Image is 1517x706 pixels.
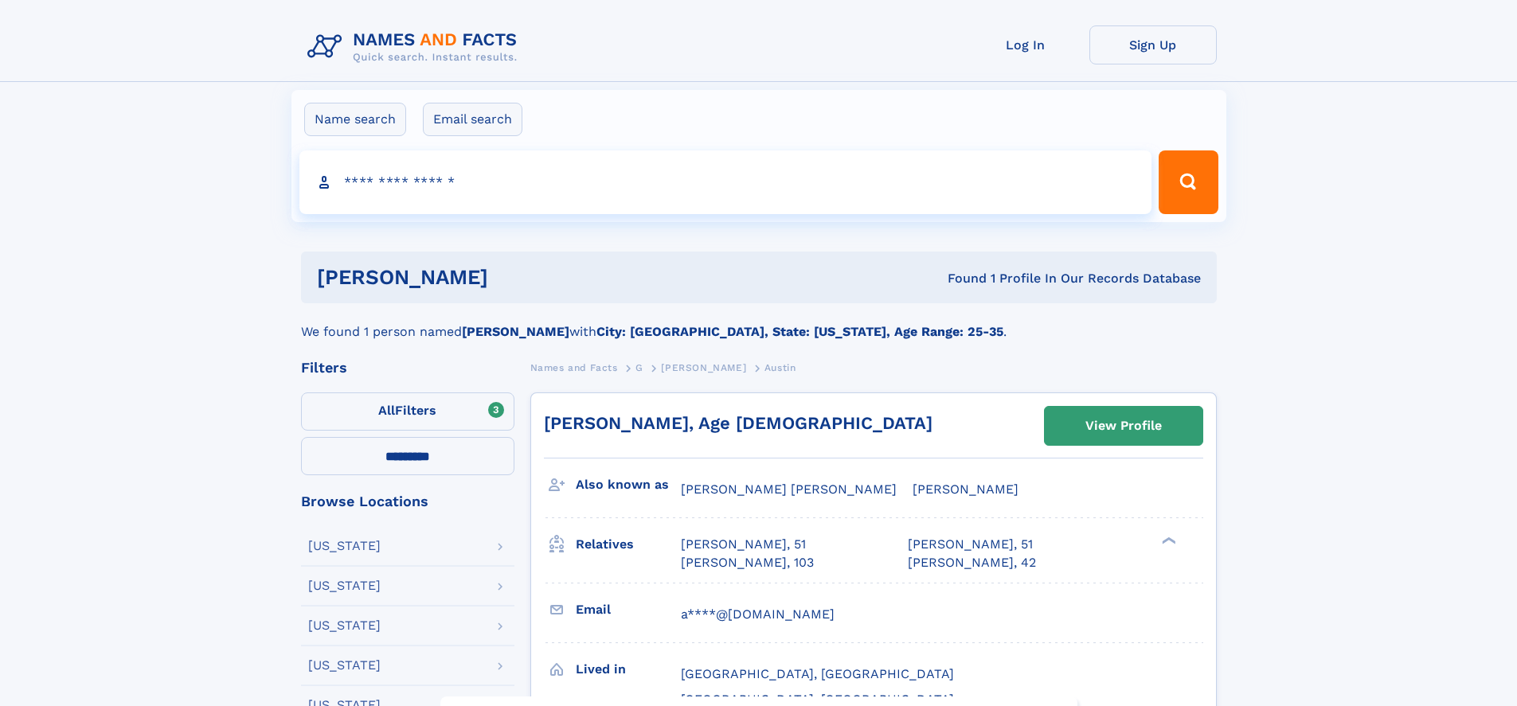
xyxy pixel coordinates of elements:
[1089,25,1217,64] a: Sign Up
[299,150,1152,214] input: search input
[1085,408,1162,444] div: View Profile
[764,362,796,373] span: Austin
[908,554,1036,571] a: [PERSON_NAME], 42
[661,357,746,377] a: [PERSON_NAME]
[681,554,814,571] a: [PERSON_NAME], 103
[576,471,681,498] h3: Also known as
[304,103,406,136] label: Name search
[301,303,1217,341] div: We found 1 person named with .
[681,666,954,681] span: [GEOGRAPHIC_DATA], [GEOGRAPHIC_DATA]
[681,482,897,497] span: [PERSON_NAME] [PERSON_NAME]
[661,362,746,373] span: [PERSON_NAME]
[301,494,514,509] div: Browse Locations
[301,392,514,431] label: Filters
[530,357,618,377] a: Names and Facts
[308,579,381,592] div: [US_STATE]
[1158,536,1177,546] div: ❯
[635,362,643,373] span: G
[576,531,681,558] h3: Relatives
[301,361,514,375] div: Filters
[308,619,381,632] div: [US_STATE]
[962,25,1089,64] a: Log In
[423,103,522,136] label: Email search
[308,659,381,672] div: [US_STATE]
[308,540,381,552] div: [US_STATE]
[717,270,1201,287] div: Found 1 Profile In Our Records Database
[596,324,1003,339] b: City: [GEOGRAPHIC_DATA], State: [US_STATE], Age Range: 25-35
[635,357,643,377] a: G
[544,413,932,433] a: [PERSON_NAME], Age [DEMOGRAPHIC_DATA]
[1159,150,1218,214] button: Search Button
[913,482,1019,497] span: [PERSON_NAME]
[908,536,1033,553] a: [PERSON_NAME], 51
[681,536,806,553] a: [PERSON_NAME], 51
[1045,407,1202,445] a: View Profile
[462,324,569,339] b: [PERSON_NAME]
[576,596,681,623] h3: Email
[317,267,718,287] h1: [PERSON_NAME]
[301,25,530,68] img: Logo Names and Facts
[378,403,395,418] span: All
[576,656,681,683] h3: Lived in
